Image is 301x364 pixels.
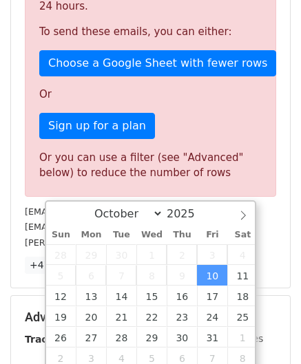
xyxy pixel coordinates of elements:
span: October 11, 2025 [227,265,258,286]
span: October 13, 2025 [76,286,106,306]
span: October 26, 2025 [46,327,76,347]
a: +47 more [25,257,83,274]
span: Fri [197,231,227,239]
a: Sign up for a plan [39,113,155,139]
input: Year [163,207,213,220]
span: October 30, 2025 [167,327,197,347]
span: October 17, 2025 [197,286,227,306]
p: To send these emails, you can either: [39,25,262,39]
span: October 24, 2025 [197,306,227,327]
span: October 29, 2025 [136,327,167,347]
span: October 5, 2025 [46,265,76,286]
span: Tue [106,231,136,239]
span: Wed [136,231,167,239]
span: September 28, 2025 [46,244,76,265]
span: October 6, 2025 [76,265,106,286]
h5: Advanced [25,310,276,325]
span: October 4, 2025 [227,244,258,265]
span: October 1, 2025 [136,244,167,265]
span: October 3, 2025 [197,244,227,265]
strong: Tracking [25,334,71,345]
span: October 15, 2025 [136,286,167,306]
span: October 12, 2025 [46,286,76,306]
span: September 29, 2025 [76,244,106,265]
span: October 20, 2025 [76,306,106,327]
a: Choose a Google Sheet with fewer rows [39,50,276,76]
span: September 30, 2025 [106,244,136,265]
span: October 18, 2025 [227,286,258,306]
span: October 25, 2025 [227,306,258,327]
small: [PERSON_NAME][EMAIL_ADDRESS][DOMAIN_NAME] [25,237,251,248]
span: October 9, 2025 [167,265,197,286]
span: Thu [167,231,197,239]
span: October 19, 2025 [46,306,76,327]
span: October 7, 2025 [106,265,136,286]
span: November 1, 2025 [227,327,258,347]
span: October 23, 2025 [167,306,197,327]
span: Sun [46,231,76,239]
span: October 31, 2025 [197,327,227,347]
span: Mon [76,231,106,239]
span: October 28, 2025 [106,327,136,347]
span: October 27, 2025 [76,327,106,347]
small: [EMAIL_ADDRESS][DOMAIN_NAME] [25,222,178,232]
span: October 22, 2025 [136,306,167,327]
span: October 16, 2025 [167,286,197,306]
div: Or you can use a filter (see "Advanced" below) to reduce the number of rows [39,150,262,181]
small: [EMAIL_ADDRESS][DOMAIN_NAME] [25,206,178,217]
span: October 8, 2025 [136,265,167,286]
iframe: Chat Widget [232,298,301,364]
span: October 2, 2025 [167,244,197,265]
span: October 10, 2025 [197,265,227,286]
span: Sat [227,231,258,239]
span: October 21, 2025 [106,306,136,327]
p: Or [39,87,262,102]
span: October 14, 2025 [106,286,136,306]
